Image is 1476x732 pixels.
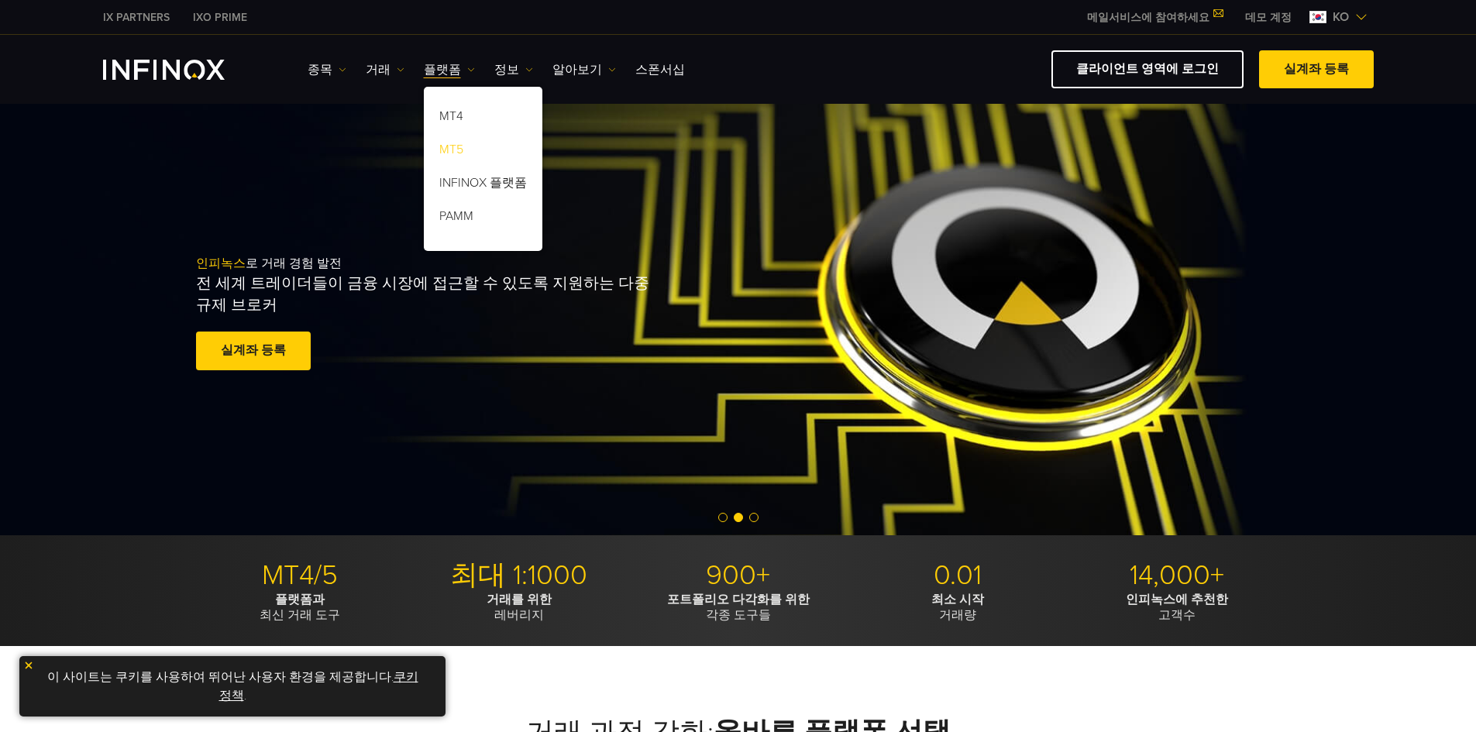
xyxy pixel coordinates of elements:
a: 플랫폼 [424,60,475,79]
img: yellow close icon [23,660,34,671]
a: 알아보기 [552,60,616,79]
a: 클라이언트 영역에 로그인 [1051,50,1244,88]
p: 전 세계 트레이더들이 금융 시장에 접근할 수 있도록 지원하는 다중 규제 브로커 [196,273,656,316]
a: MT5 [424,136,542,169]
span: Go to slide 3 [749,513,759,522]
span: Go to slide 2 [734,513,743,522]
a: 정보 [494,60,533,79]
a: INFINOX 플랫폼 [424,169,542,202]
strong: 최소 시작 [931,592,984,607]
a: INFINOX [181,9,259,26]
p: 0.01 [854,558,1061,593]
a: 거래 [366,60,404,79]
strong: 플랫폼과 [275,592,325,607]
strong: 포트폴리오 다각화를 위한 [667,592,810,607]
strong: 인피녹스에 추천한 [1126,592,1228,607]
strong: 거래를 위한 [487,592,552,607]
a: INFINOX [91,9,181,26]
a: INFINOX Logo [103,60,261,80]
span: 인피녹스 [196,256,246,271]
p: 900+ [635,558,842,593]
p: 각종 도구들 [635,592,842,623]
a: MT4 [424,102,542,136]
a: 실계좌 등록 [1259,50,1374,88]
a: 스폰서십 [635,60,685,79]
p: 이 사이트는 쿠키를 사용하여 뛰어난 사용자 환경을 제공합니다. . [27,664,438,709]
p: 14,000+ [1073,558,1281,593]
p: 최대 1:1000 [415,558,623,593]
a: INFINOX MENU [1233,9,1303,26]
p: 거래량 [854,592,1061,623]
a: 종목 [308,60,346,79]
p: MT4/5 [196,558,404,593]
p: 레버리지 [415,592,623,623]
a: 메일서비스에 참여하세요 [1075,11,1233,24]
a: PAMM [424,202,542,235]
div: 로 거래 경험 발전 [196,231,771,398]
p: 최신 거래 도구 [196,592,404,623]
a: 실계좌 등록 [196,332,311,369]
span: ko [1326,8,1355,26]
span: Go to slide 1 [718,513,728,522]
p: 고객수 [1073,592,1281,623]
